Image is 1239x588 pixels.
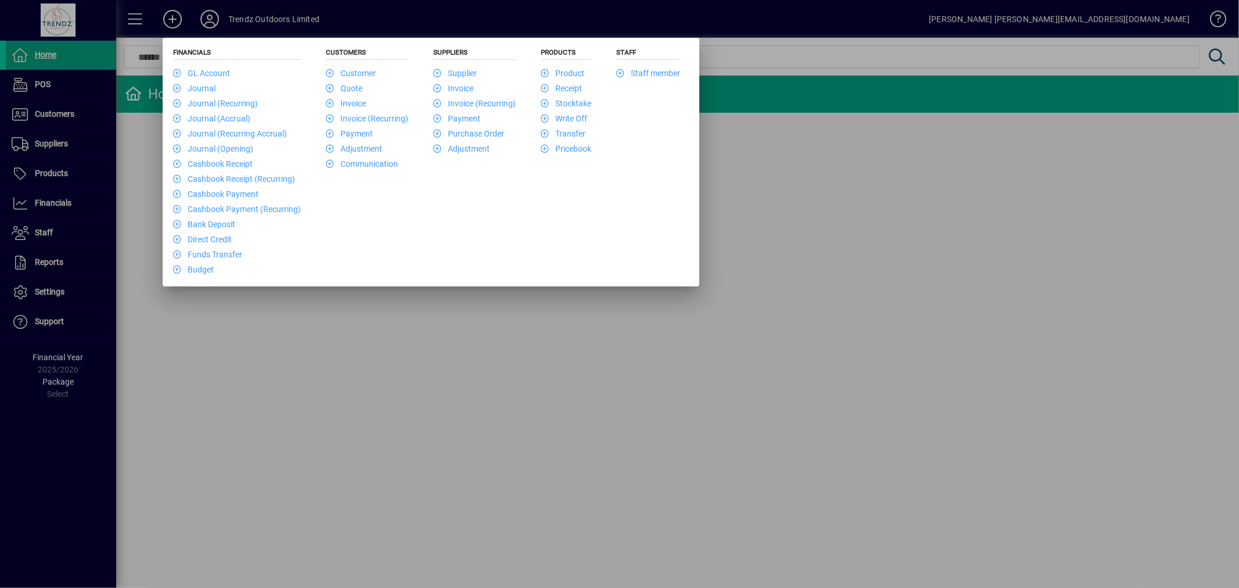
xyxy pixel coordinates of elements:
[326,48,408,60] h5: Customers
[173,189,258,199] a: Cashbook Payment
[173,159,253,168] a: Cashbook Receipt
[326,69,376,78] a: Customer
[173,265,214,274] a: Budget
[541,99,591,108] a: Stocktake
[541,48,591,60] h5: Products
[541,84,582,93] a: Receipt
[173,48,301,60] h5: Financials
[433,48,516,60] h5: Suppliers
[433,84,473,93] a: Invoice
[326,144,382,153] a: Adjustment
[541,69,584,78] a: Product
[173,250,242,259] a: Funds Transfer
[433,144,490,153] a: Adjustment
[616,48,680,60] h5: Staff
[433,129,504,138] a: Purchase Order
[173,174,295,184] a: Cashbook Receipt (Recurring)
[541,114,587,123] a: Write Off
[433,69,477,78] a: Supplier
[173,235,232,244] a: Direct Credit
[541,144,591,153] a: Pricebook
[173,99,258,108] a: Journal (Recurring)
[433,99,516,108] a: Invoice (Recurring)
[433,114,480,123] a: Payment
[326,129,373,138] a: Payment
[326,99,366,108] a: Invoice
[326,159,398,168] a: Communication
[173,144,253,153] a: Journal (Opening)
[173,220,235,229] a: Bank Deposit
[326,114,408,123] a: Invoice (Recurring)
[326,84,362,93] a: Quote
[616,69,680,78] a: Staff member
[173,84,216,93] a: Journal
[173,114,250,123] a: Journal (Accrual)
[173,69,230,78] a: GL Account
[541,129,586,138] a: Transfer
[173,205,301,214] a: Cashbook Payment (Recurring)
[173,129,287,138] a: Journal (Recurring Accrual)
